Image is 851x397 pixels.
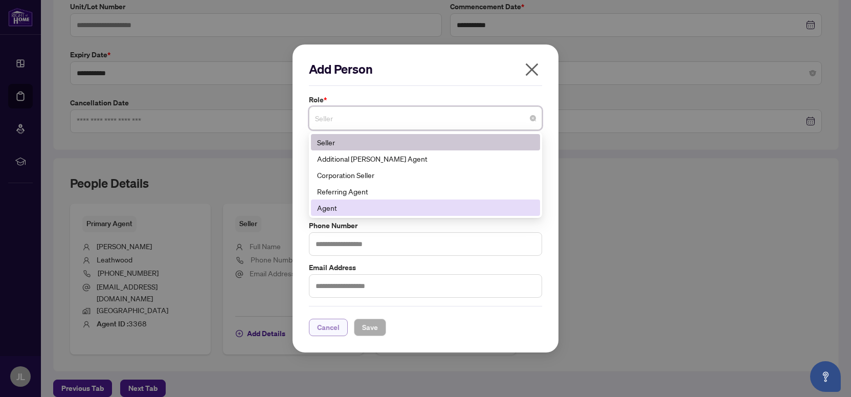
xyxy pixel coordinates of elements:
div: Referring Agent [317,186,534,197]
span: Cancel [317,319,340,336]
label: Email Address [309,262,542,273]
span: close [524,61,540,78]
button: Open asap [810,361,841,392]
div: Agent [317,202,534,213]
div: Additional [PERSON_NAME] Agent [317,153,534,164]
div: Corporation Seller [317,169,534,181]
div: Seller [317,137,534,148]
div: Referring Agent [311,183,540,200]
div: Seller [311,134,540,150]
button: Save [354,319,386,336]
button: Cancel [309,319,348,336]
div: Agent [311,200,540,216]
label: Phone Number [309,220,542,231]
span: Seller [315,108,536,128]
div: Additional RAHR Agent [311,150,540,167]
label: Role [309,94,542,105]
h2: Add Person [309,61,542,77]
span: close-circle [530,115,536,121]
div: Corporation Seller [311,167,540,183]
